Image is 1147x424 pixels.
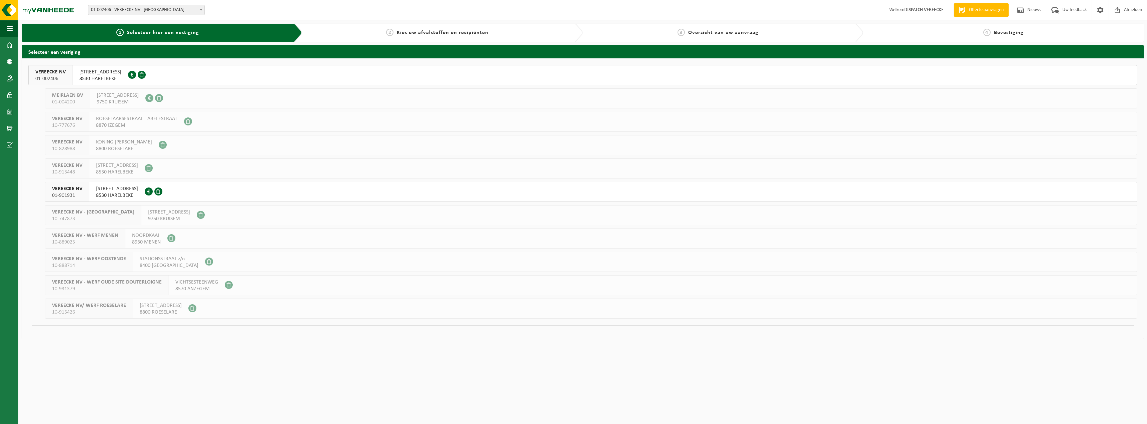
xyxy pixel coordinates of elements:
[52,302,126,309] span: VEREECKE NV/ WERF ROESELARE
[88,5,205,15] span: 01-002406 - VEREECKE NV - HARELBEKE
[52,239,118,246] span: 10-889025
[52,162,82,169] span: VEREECKE NV
[96,122,177,129] span: 8870 IZEGEM
[52,309,126,316] span: 10-915426
[52,232,118,239] span: VEREECKE NV - WERF MENEN
[96,192,138,199] span: 8530 HARELBEKE
[96,162,138,169] span: [STREET_ADDRESS]
[79,75,121,82] span: 8530 HARELBEKE
[140,309,182,316] span: 8800 ROESELARE
[140,302,182,309] span: [STREET_ADDRESS]
[52,216,134,222] span: 10-747873
[954,3,1009,17] a: Offerte aanvragen
[175,279,218,286] span: VICHTSESTEENWEG
[79,69,121,75] span: [STREET_ADDRESS]
[28,65,1137,85] button: VEREECKE NV 01-002406 [STREET_ADDRESS]8530 HARELBEKE
[22,45,1144,58] h2: Selecteer een vestiging
[688,30,759,35] span: Overzicht van uw aanvraag
[397,30,488,35] span: Kies uw afvalstoffen en recipiënten
[52,256,126,262] span: VEREECKE NV - WERF OOSTENDE
[96,185,138,192] span: [STREET_ADDRESS]
[97,99,139,105] span: 9750 KRUISEM
[52,122,82,129] span: 10-777676
[52,92,83,99] span: MEIRLAEN BV
[88,5,204,15] span: 01-002406 - VEREECKE NV - HARELBEKE
[127,30,199,35] span: Selecteer hier een vestiging
[52,209,134,216] span: VEREECKE NV - [GEOGRAPHIC_DATA]
[994,30,1024,35] span: Bevestiging
[35,75,66,82] span: 01-002406
[52,279,162,286] span: VEREECKE NV - WERF OUDE SITE DOUTERLOIGNE
[96,139,152,145] span: KONING [PERSON_NAME]
[52,139,82,145] span: VEREECKE NV
[52,115,82,122] span: VEREECKE NV
[52,192,82,199] span: 01-901931
[52,145,82,152] span: 10-828988
[52,185,82,192] span: VEREECKE NV
[140,262,198,269] span: 8400 [GEOGRAPHIC_DATA]
[52,262,126,269] span: 10-888714
[132,239,161,246] span: 8930 MENEN
[96,145,152,152] span: 8800 ROESELARE
[904,7,944,12] strong: DISPATCH VEREECKE
[97,92,139,99] span: [STREET_ADDRESS]
[96,169,138,175] span: 8530 HARELBEKE
[386,29,393,36] span: 2
[148,209,190,216] span: [STREET_ADDRESS]
[967,7,1005,13] span: Offerte aanvragen
[175,286,218,292] span: 8570 ANZEGEM
[678,29,685,36] span: 3
[52,169,82,175] span: 10-913448
[35,69,66,75] span: VEREECKE NV
[52,286,162,292] span: 10-931379
[148,216,190,222] span: 9750 KRUISEM
[140,256,198,262] span: STATIONSSTRAAT z/n
[52,99,83,105] span: 01-004200
[96,115,177,122] span: ROESELAARSESTRAAT - ABELESTRAAT
[45,182,1137,202] button: VEREECKE NV 01-901931 [STREET_ADDRESS]8530 HARELBEKE
[983,29,991,36] span: 4
[132,232,161,239] span: NOORDKAAI
[116,29,124,36] span: 1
